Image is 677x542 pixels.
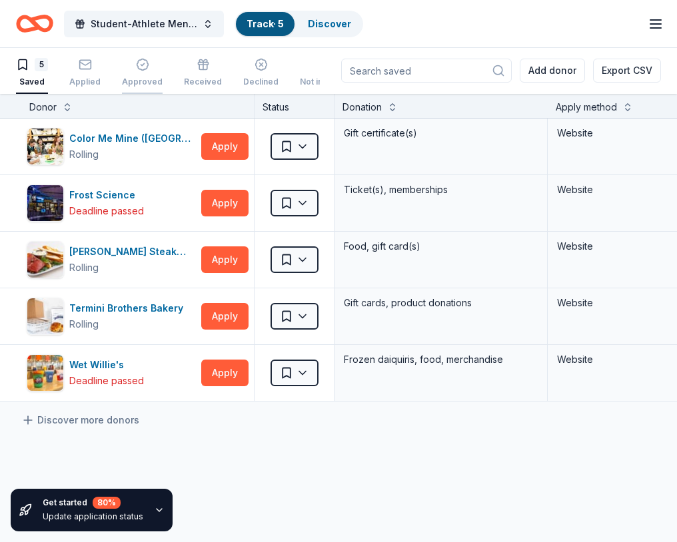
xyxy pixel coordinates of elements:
[201,190,249,216] button: Apply
[342,99,382,115] div: Donation
[93,497,121,509] div: 80 %
[69,187,144,203] div: Frost Science
[69,260,99,276] div: Rolling
[69,373,144,389] div: Deadline passed
[69,203,144,219] div: Deadline passed
[43,497,143,509] div: Get started
[342,237,539,256] div: Food, gift card(s)
[520,59,585,83] button: Add donor
[16,8,53,39] a: Home
[201,133,249,160] button: Apply
[342,124,539,142] div: Gift certificate(s)
[91,16,197,32] span: Student-Athlete Mental Health Week
[69,77,101,87] div: Applied
[593,59,661,83] button: Export CSV
[27,242,63,278] img: Image for Perry's Steakhouse
[69,131,196,146] div: Color Me Mine ([GEOGRAPHIC_DATA])
[300,77,357,87] div: Not interested
[201,303,249,330] button: Apply
[342,294,539,312] div: Gift cards, product donations
[64,11,224,37] button: Student-Athlete Mental Health Week
[27,298,63,334] img: Image for Termini Brothers Bakery
[43,511,143,522] div: Update application status
[27,128,196,165] button: Image for Color Me Mine (South Miami)Color Me Mine ([GEOGRAPHIC_DATA])Rolling
[235,11,363,37] button: Track· 5Discover
[16,77,48,87] div: Saved
[27,185,63,221] img: Image for Frost Science
[35,58,48,71] div: 5
[243,53,279,94] button: Declined
[255,94,335,118] div: Status
[27,129,63,164] img: Image for Color Me Mine (South Miami)
[201,360,249,386] button: Apply
[69,357,144,373] div: Wet Willie's
[69,316,99,332] div: Rolling
[69,146,99,162] div: Rolling
[247,18,284,29] a: Track· 5
[300,53,357,94] button: Not interested
[27,355,63,391] img: Image for Wet Willie's
[27,298,196,335] button: Image for Termini Brothers BakeryTermini Brothers BakeryRolling
[342,180,539,199] div: Ticket(s), memberships
[27,241,196,278] button: Image for Perry's Steakhouse[PERSON_NAME] SteakhouseRolling
[29,99,57,115] div: Donor
[21,412,139,428] a: Discover more donors
[16,53,48,94] button: 5Saved
[122,77,163,87] div: Approved
[122,53,163,94] button: Approved
[69,244,196,260] div: [PERSON_NAME] Steakhouse
[308,18,351,29] a: Discover
[201,246,249,273] button: Apply
[556,99,617,115] div: Apply method
[27,354,196,392] button: Image for Wet Willie'sWet Willie'sDeadline passed
[184,77,222,87] div: Received
[341,59,512,83] input: Search saved
[69,300,189,316] div: Termini Brothers Bakery
[243,77,279,87] div: Declined
[342,350,539,369] div: Frozen daiquiris, food, merchandise
[184,53,222,94] button: Received
[27,184,196,222] button: Image for Frost ScienceFrost ScienceDeadline passed
[69,53,101,94] button: Applied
